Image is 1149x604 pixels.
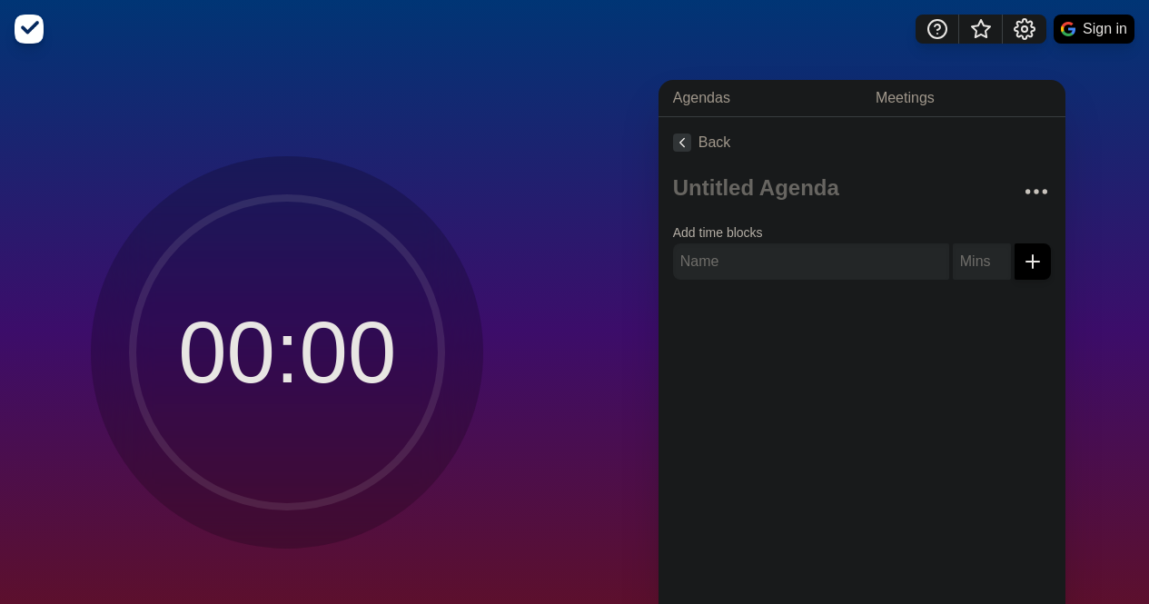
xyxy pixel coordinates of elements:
[659,80,861,117] a: Agendas
[673,225,763,240] label: Add time blocks
[953,243,1011,280] input: Mins
[1003,15,1046,44] button: Settings
[1061,22,1075,36] img: google logo
[659,117,1065,168] a: Back
[15,15,44,44] img: timeblocks logo
[1018,173,1055,210] button: More
[1054,15,1134,44] button: Sign in
[959,15,1003,44] button: What’s new
[916,15,959,44] button: Help
[861,80,1065,117] a: Meetings
[673,243,949,280] input: Name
